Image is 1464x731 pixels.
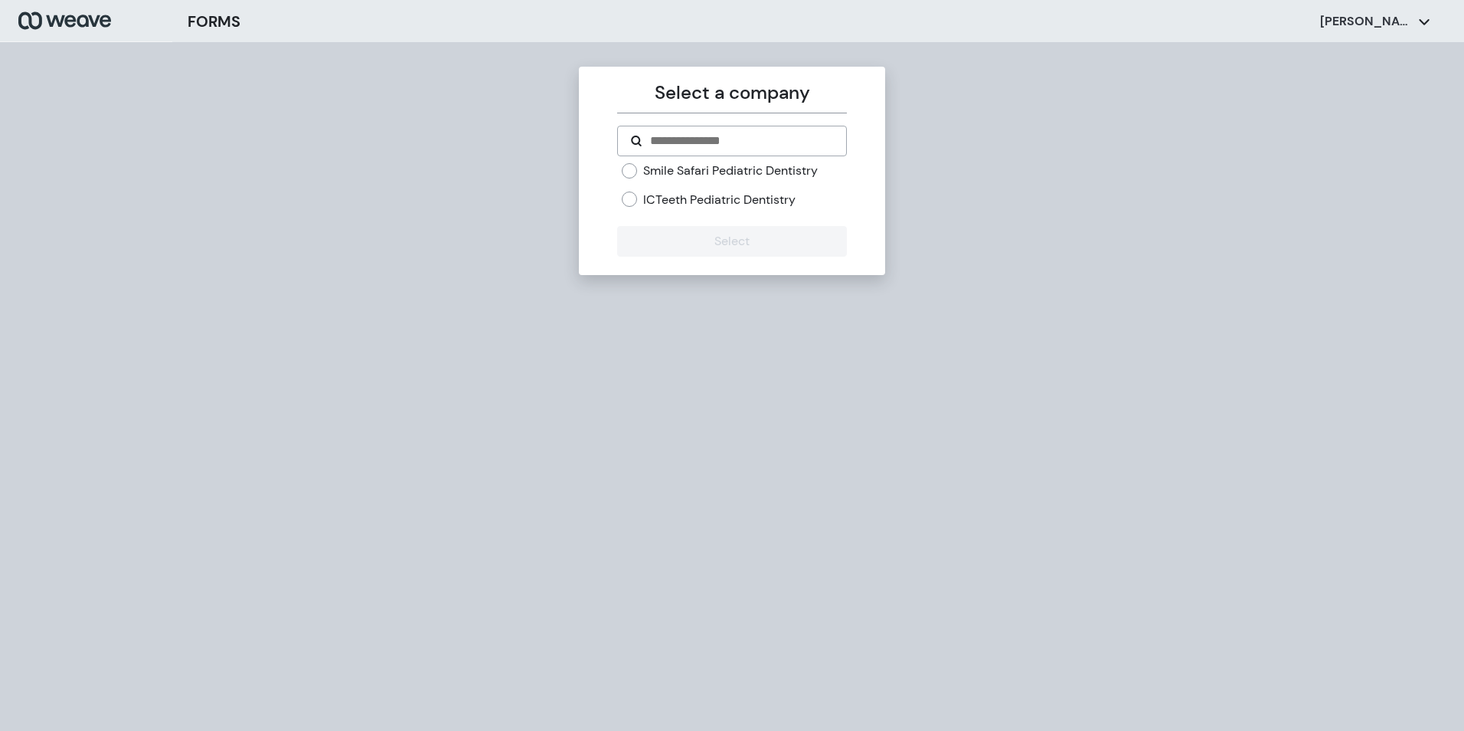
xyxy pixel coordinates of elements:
button: Select [617,226,846,257]
input: Search [649,132,833,150]
label: Smile Safari Pediatric Dentistry [643,162,818,179]
p: Select a company [617,79,846,107]
h3: FORMS [188,10,240,33]
p: [PERSON_NAME] [1320,13,1412,30]
label: ICTeeth Pediatric Dentistry [643,192,796,208]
